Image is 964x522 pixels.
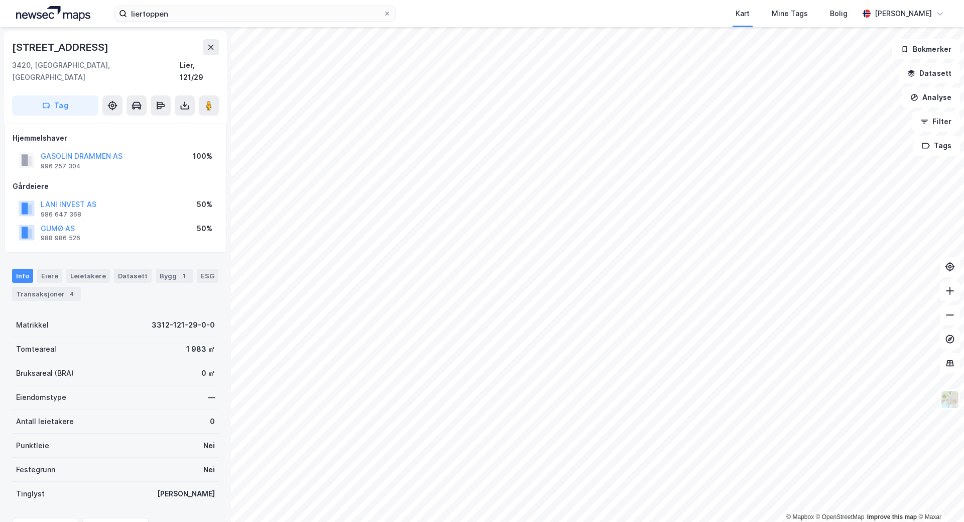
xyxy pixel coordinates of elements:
[180,59,219,83] div: Lier, 121/29
[16,391,66,403] div: Eiendomstype
[914,474,964,522] iframe: Chat Widget
[912,112,960,132] button: Filter
[156,269,193,283] div: Bygg
[830,8,848,20] div: Bolig
[210,415,215,428] div: 0
[179,271,189,281] div: 1
[913,136,960,156] button: Tags
[193,150,212,162] div: 100%
[16,367,74,379] div: Bruksareal (BRA)
[114,269,152,283] div: Datasett
[16,464,55,476] div: Festegrunn
[786,513,814,520] a: Mapbox
[12,269,33,283] div: Info
[736,8,750,20] div: Kart
[67,289,77,299] div: 4
[16,319,49,331] div: Matrikkel
[12,287,81,301] div: Transaksjoner
[41,234,80,242] div: 988 986 526
[127,6,383,21] input: Søk på adresse, matrikkel, gårdeiere, leietakere eller personer
[197,223,212,235] div: 50%
[186,343,215,355] div: 1 983 ㎡
[16,343,56,355] div: Tomteareal
[41,162,81,170] div: 996 257 304
[16,488,45,500] div: Tinglyst
[816,513,865,520] a: OpenStreetMap
[208,391,215,403] div: —
[12,39,110,55] div: [STREET_ADDRESS]
[203,464,215,476] div: Nei
[197,269,218,283] div: ESG
[16,6,90,21] img: logo.a4113a55bc3d86da70a041830d287a7e.svg
[772,8,808,20] div: Mine Tags
[66,269,110,283] div: Leietakere
[899,63,960,83] button: Datasett
[201,367,215,379] div: 0 ㎡
[13,132,218,144] div: Hjemmelshaver
[12,59,180,83] div: 3420, [GEOGRAPHIC_DATA], [GEOGRAPHIC_DATA]
[203,440,215,452] div: Nei
[867,513,917,520] a: Improve this map
[197,198,212,211] div: 50%
[37,269,62,283] div: Eiere
[12,95,98,116] button: Tag
[16,415,74,428] div: Antall leietakere
[875,8,932,20] div: [PERSON_NAME]
[940,390,959,409] img: Z
[152,319,215,331] div: 3312-121-29-0-0
[902,87,960,108] button: Analyse
[892,39,960,59] button: Bokmerker
[13,180,218,192] div: Gårdeiere
[41,211,81,219] div: 986 647 368
[157,488,215,500] div: [PERSON_NAME]
[16,440,49,452] div: Punktleie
